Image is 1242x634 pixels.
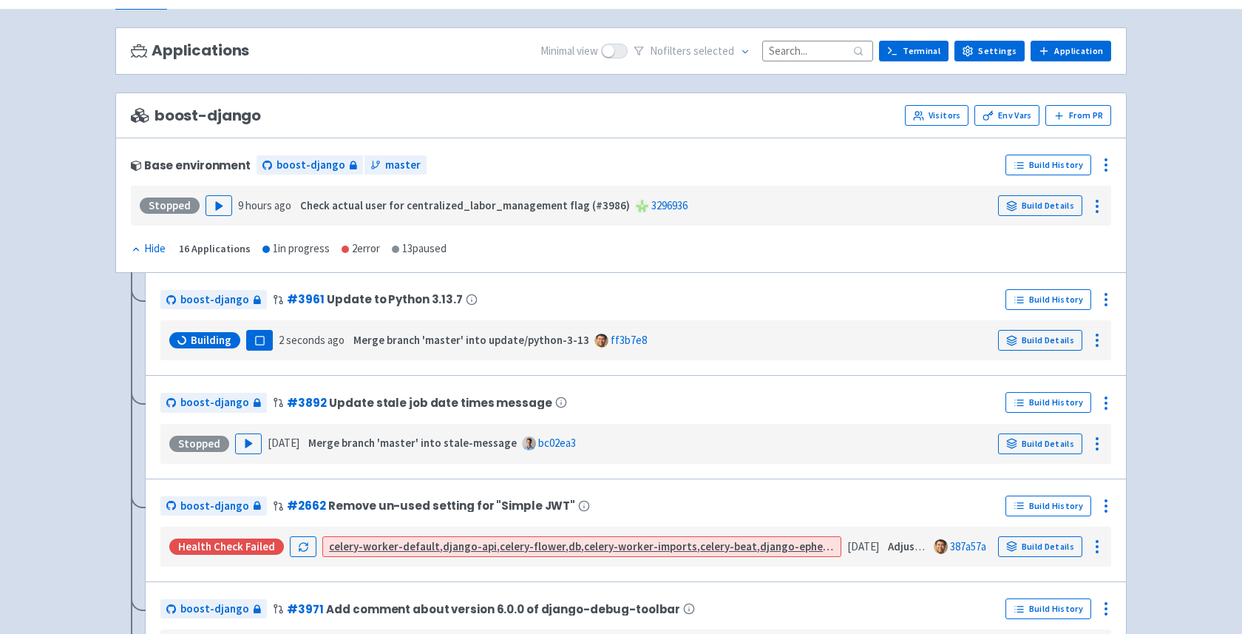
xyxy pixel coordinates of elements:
input: Search... [762,41,873,61]
a: Build Details [998,195,1082,216]
div: Stopped [169,436,229,452]
strong: Merge branch 'master' into update/python-3-13 [353,333,589,347]
a: celery-worker-default,django-api,celery-flower,db,celery-worker-imports,celery-beat,django-epheme... [329,539,1034,553]
span: Add comment about version 6.0.0 of django-debug-toolbar [326,603,680,616]
a: Terminal [879,41,949,61]
div: Stopped [140,198,200,214]
strong: django-api [443,539,497,553]
strong: celery-worker-default [329,539,440,553]
a: boost-django [257,155,363,175]
time: [DATE] [268,436,299,450]
span: boost-django [131,107,261,124]
span: boost-django [180,498,249,515]
button: Hide [131,240,167,257]
time: [DATE] [847,539,879,553]
a: #3961 [287,291,324,307]
a: Build History [1005,598,1091,619]
span: master [385,157,421,174]
div: 13 paused [392,240,447,257]
strong: celery-flower [500,539,566,553]
span: No filter s [650,43,734,60]
strong: celery-worker-imports [584,539,697,553]
div: 2 error [342,240,380,257]
a: Application [1031,41,1111,61]
a: Build Details [998,330,1082,351]
div: 1 in progress [262,240,330,257]
button: Play [235,434,262,454]
a: master [364,155,427,175]
span: Minimal view [540,43,598,60]
strong: celery-beat [700,539,757,553]
a: bc02ea3 [538,436,576,450]
span: boost-django [180,394,249,411]
span: boost-django [276,157,345,174]
a: ff3b7e8 [611,333,647,347]
a: 387a57a [950,539,986,553]
time: 2 seconds ago [279,333,345,347]
a: #3971 [287,601,323,617]
a: #3892 [287,395,326,411]
strong: Check actual user for centralized_labor_management flag (#3986) [300,198,630,212]
strong: django-ephemeral-init [760,539,872,553]
button: From PR [1045,105,1111,126]
span: Building [191,333,231,348]
a: Build History [1005,392,1091,413]
a: Env Vars [974,105,1039,126]
h3: Applications [131,42,249,59]
a: Build History [1005,496,1091,516]
button: Play [206,195,232,216]
a: Build Details [998,536,1082,557]
div: Hide [131,240,166,257]
button: Pause [246,330,273,351]
span: boost-django [180,291,249,308]
strong: db [569,539,581,553]
a: boost-django [160,599,267,619]
a: Visitors [905,105,968,126]
span: boost-django [180,601,249,618]
span: Update stale job date times message [329,397,552,409]
div: 16 Applications [179,240,251,257]
strong: Merge branch 'master' into stale-message [308,436,517,450]
span: Update to Python 3.13.7 [327,293,462,306]
a: Build Details [998,434,1082,454]
strong: Adjust comment [888,539,968,553]
a: 3296936 [651,198,688,212]
time: 9 hours ago [238,198,291,212]
a: Build History [1005,155,1091,175]
span: Remove un-used setting for "Simple JWT" [328,499,575,512]
a: boost-django [160,496,267,516]
div: Health check failed [169,539,284,555]
a: boost-django [160,393,267,413]
span: selected [693,44,734,58]
div: Base environment [131,159,251,172]
a: boost-django [160,290,267,310]
a: #2662 [287,498,325,513]
a: Build History [1005,289,1091,310]
a: Settings [954,41,1025,61]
